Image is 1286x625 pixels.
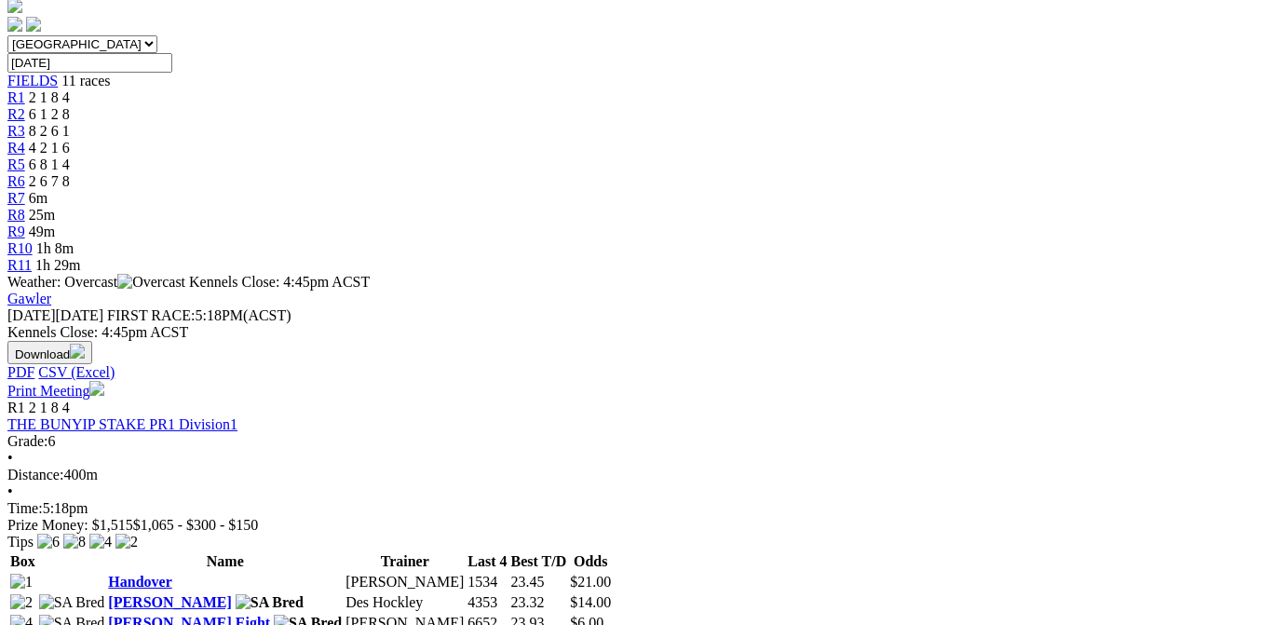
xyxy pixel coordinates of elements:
span: 1h 29m [35,257,80,273]
span: Box [10,553,35,569]
span: 8 2 6 1 [29,123,70,139]
span: 4 2 1 6 [29,140,70,156]
td: [PERSON_NAME] [345,573,465,591]
a: R8 [7,207,25,223]
img: 2 [115,534,138,550]
a: R11 [7,257,32,273]
th: Last 4 [467,552,508,571]
img: 1 [10,574,33,591]
a: R7 [7,190,25,206]
td: Des Hockley [345,593,465,612]
span: 11 races [61,73,110,88]
th: Trainer [345,552,465,571]
span: Time: [7,500,43,516]
span: $1,065 - $300 - $150 [133,517,259,533]
span: 2 1 8 4 [29,89,70,105]
span: $21.00 [570,574,611,590]
a: PDF [7,364,34,380]
td: 4353 [467,593,508,612]
a: [PERSON_NAME] [108,594,231,610]
span: Kennels Close: 4:45pm ACST [189,274,370,290]
div: Kennels Close: 4:45pm ACST [7,324,1279,341]
a: R6 [7,173,25,189]
span: 2 1 8 4 [29,400,70,415]
span: 2 6 7 8 [29,173,70,189]
span: 5:18PM(ACST) [107,307,291,323]
div: Prize Money: $1,515 [7,517,1279,534]
span: Weather: Overcast [7,274,189,290]
img: facebook.svg [7,17,22,32]
img: printer.svg [89,381,104,396]
img: Overcast [117,274,185,291]
td: 1534 [467,573,508,591]
div: Download [7,364,1279,381]
a: CSV (Excel) [38,364,115,380]
a: R4 [7,140,25,156]
td: 23.32 [510,593,568,612]
img: twitter.svg [26,17,41,32]
td: 23.45 [510,573,568,591]
span: • [7,483,13,499]
th: Odds [569,552,612,571]
a: Handover [108,574,171,590]
img: download.svg [70,344,85,359]
img: 8 [63,534,86,550]
div: 5:18pm [7,500,1279,517]
input: Select date [7,53,172,73]
a: THE BUNYIP STAKE PR1 Division1 [7,416,237,432]
img: 6 [37,534,60,550]
span: FIRST RACE: [107,307,195,323]
a: FIELDS [7,73,58,88]
th: Name [107,552,343,571]
div: 6 [7,433,1279,450]
a: R10 [7,240,33,256]
span: 6m [29,190,47,206]
span: Grade: [7,433,48,449]
span: [DATE] [7,307,103,323]
img: SA Bred [236,594,304,611]
a: Print Meeting [7,383,104,399]
span: Distance: [7,467,63,482]
img: 4 [89,534,112,550]
button: Download [7,341,92,364]
span: 6 8 1 4 [29,156,70,172]
th: Best T/D [510,552,568,571]
span: 6 1 2 8 [29,106,70,122]
img: SA Bred [39,594,105,611]
span: • [7,450,13,466]
span: 25m [29,207,55,223]
a: R9 [7,224,25,239]
img: 2 [10,594,33,611]
span: R1 [7,400,25,415]
span: $14.00 [570,594,611,610]
a: R5 [7,156,25,172]
span: [DATE] [7,307,56,323]
span: 1h 8m [36,240,74,256]
a: Gawler [7,291,51,306]
div: 400m [7,467,1279,483]
a: R3 [7,123,25,139]
a: R1 [7,89,25,105]
span: 49m [29,224,55,239]
span: Tips [7,534,34,550]
a: R2 [7,106,25,122]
